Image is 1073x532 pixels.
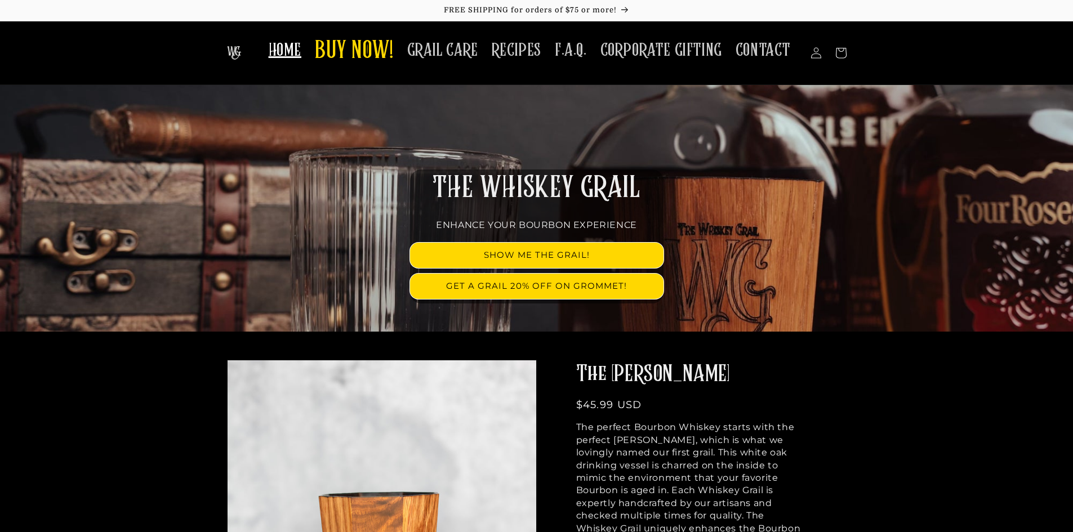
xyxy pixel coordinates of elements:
span: THE WHISKEY GRAIL [433,173,640,203]
a: HOME [262,33,308,68]
span: BUY NOW! [315,36,394,67]
span: ENHANCE YOUR BOURBON EXPERIENCE [436,220,637,230]
a: CONTACT [729,33,798,68]
a: BUY NOW! [308,29,400,74]
a: RECIPES [485,33,548,68]
span: HOME [269,39,301,61]
span: CONTACT [736,39,791,61]
a: CORPORATE GIFTING [594,33,729,68]
span: CORPORATE GIFTING [600,39,722,61]
a: SHOW ME THE GRAIL! [410,243,664,268]
a: F.A.Q. [548,33,594,68]
a: GRAIL CARE [400,33,485,68]
p: FREE SHIPPING for orders of $75 or more! [11,6,1062,15]
a: GET A GRAIL 20% OFF ON GROMMET! [410,274,664,299]
img: The Whiskey Grail [227,46,241,60]
span: $45.99 USD [576,399,642,411]
span: GRAIL CARE [407,39,478,61]
span: RECIPES [492,39,541,61]
h2: The [PERSON_NAME] [576,360,807,389]
span: F.A.Q. [555,39,587,61]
